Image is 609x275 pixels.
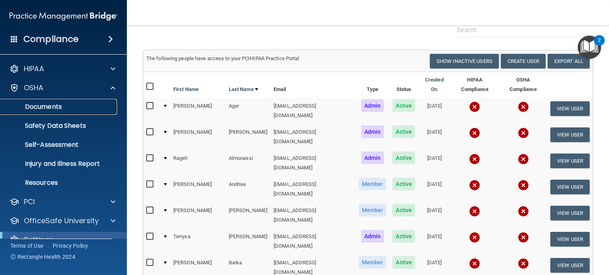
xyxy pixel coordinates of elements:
button: View User [550,154,590,168]
p: Resources [5,179,113,187]
span: Ⓒ Rectangle Health 2024 [10,253,75,261]
td: [EMAIL_ADDRESS][DOMAIN_NAME] [270,176,356,202]
a: Export All [548,54,590,68]
button: Create User [501,54,546,68]
a: Terms of Use [10,242,43,250]
a: Last Name [229,85,258,94]
td: [EMAIL_ADDRESS][DOMAIN_NAME] [270,98,356,124]
td: [DATE] [418,124,450,150]
p: HIPAA [24,64,44,74]
img: cross.ca9f0e7f.svg [518,180,529,191]
span: Admin [361,230,384,243]
span: Active [393,178,415,190]
span: Member [359,256,387,269]
img: cross.ca9f0e7f.svg [518,232,529,243]
td: [DATE] [418,98,450,124]
img: cross.ca9f0e7f.svg [469,154,480,165]
button: View User [550,232,590,247]
p: Injury and Illness Report [5,160,113,168]
th: Status [389,72,418,98]
td: [DATE] [418,202,450,228]
th: HIPAA Compliance [450,72,500,98]
button: View User [550,127,590,142]
img: cross.ca9f0e7f.svg [469,127,480,138]
img: cross.ca9f0e7f.svg [469,180,480,191]
a: Settings [10,235,115,245]
td: [PERSON_NAME] [226,124,270,150]
td: [DATE] [418,150,450,176]
span: Active [393,152,415,164]
span: Admin [361,125,384,138]
button: View User [550,180,590,194]
a: OfficeSafe University [10,216,115,226]
button: Open Resource Center, 2 new notifications [578,36,601,59]
div: 2 [598,40,601,51]
p: Self-Assessment [5,141,113,149]
td: [PERSON_NAME] [170,124,226,150]
span: Member [359,204,387,216]
img: cross.ca9f0e7f.svg [518,154,529,165]
p: Documents [5,103,113,111]
td: [EMAIL_ADDRESS][DOMAIN_NAME] [270,150,356,176]
input: Search [457,23,575,37]
p: PCI [24,197,35,207]
img: cross.ca9f0e7f.svg [518,127,529,138]
img: cross.ca9f0e7f.svg [469,101,480,112]
a: Privacy Policy [53,242,88,250]
span: Active [393,204,415,216]
td: Terrysa [170,228,226,254]
span: Member [359,178,387,190]
img: cross.ca9f0e7f.svg [518,206,529,217]
h4: Compliance [23,34,79,45]
span: Active [393,256,415,269]
img: cross.ca9f0e7f.svg [469,258,480,269]
td: Rageh [170,150,226,176]
p: Settings [24,235,53,245]
td: Agar [226,98,270,124]
th: Email [270,72,356,98]
td: [EMAIL_ADDRESS][DOMAIN_NAME] [270,202,356,228]
span: Admin [361,99,384,112]
td: [PERSON_NAME] [226,202,270,228]
p: Safety Data Sheets [5,122,113,130]
a: First Name [173,85,199,94]
img: PMB logo [10,8,117,24]
td: [PERSON_NAME] [170,202,226,228]
td: [DATE] [418,228,450,254]
th: Type [356,72,390,98]
img: cross.ca9f0e7f.svg [518,258,529,269]
td: [PERSON_NAME] [170,176,226,202]
p: OSHA [24,83,44,93]
span: The following people have access to your PCIHIPAA Practice Portal [146,55,299,61]
td: Andrise [226,176,270,202]
button: View User [550,206,590,220]
td: [PERSON_NAME] [170,98,226,124]
td: [EMAIL_ADDRESS][DOMAIN_NAME] [270,228,356,254]
span: Admin [361,152,384,164]
a: Created On [421,75,447,94]
img: cross.ca9f0e7f.svg [518,101,529,112]
span: Active [393,230,415,243]
td: [EMAIL_ADDRESS][DOMAIN_NAME] [270,124,356,150]
td: Almoraissi [226,150,270,176]
span: Active [393,125,415,138]
td: [PERSON_NAME] [226,228,270,254]
a: HIPAA [10,64,115,74]
span: Active [393,99,415,112]
a: OSHA [10,83,115,93]
p: OfficeSafe University [24,216,99,226]
button: Show Inactive Users [430,54,499,68]
td: [DATE] [418,176,450,202]
a: PCI [10,197,115,207]
button: View User [550,101,590,116]
th: OSHA Compliance [499,72,547,98]
img: cross.ca9f0e7f.svg [469,206,480,217]
button: View User [550,258,590,273]
img: cross.ca9f0e7f.svg [469,232,480,243]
